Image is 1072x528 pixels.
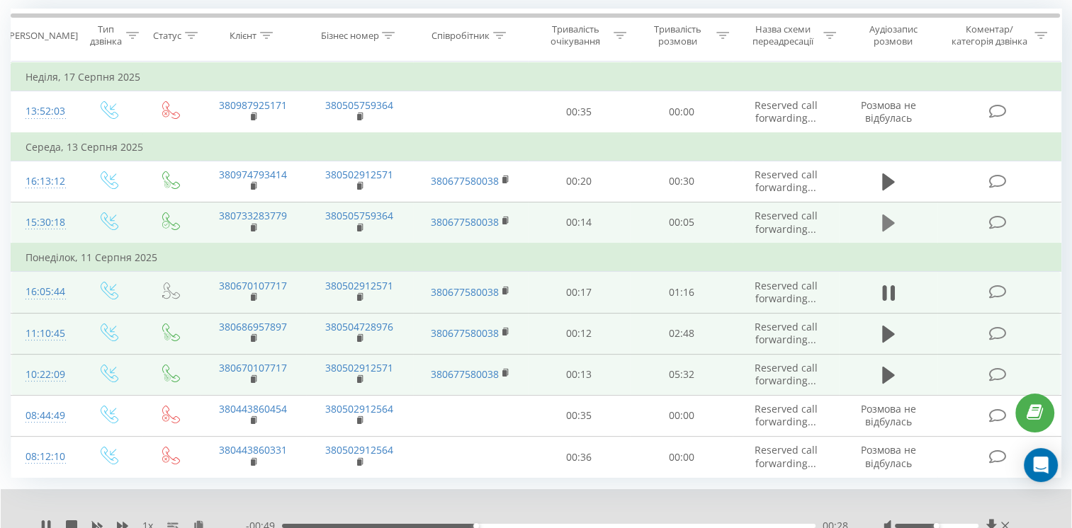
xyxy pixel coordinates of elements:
[325,209,393,222] a: 380505759364
[861,98,916,125] span: Розмова не відбулась
[745,23,820,47] div: Назва схеми переадресації
[528,202,631,243] td: 00:14
[6,30,78,42] div: [PERSON_NAME]
[755,209,818,235] span: Reserved call forwarding...
[755,320,818,346] span: Reserved call forwarding...
[26,402,62,430] div: 08:44:49
[325,361,393,374] a: 380502912571
[89,23,123,47] div: Тип дзвінка
[630,91,733,133] td: 00:00
[325,443,393,457] a: 380502912564
[219,361,287,374] a: 380670107717
[755,443,818,469] span: Reserved call forwarding...
[755,98,818,125] span: Reserved call forwarding...
[26,209,62,236] div: 15:30:18
[26,98,62,125] div: 13:52:03
[755,402,818,428] span: Reserved call forwarding...
[325,168,393,181] a: 380502912571
[219,443,287,457] a: 380443860331
[643,23,713,47] div: Тривалість розмови
[431,285,499,299] a: 380677580038
[948,23,1031,47] div: Коментар/категорія дзвінка
[219,209,287,222] a: 380733283779
[528,91,631,133] td: 00:35
[630,313,733,354] td: 02:48
[861,443,916,469] span: Розмова не відбулась
[431,215,499,229] a: 380677580038
[431,174,499,188] a: 380677580038
[528,395,631,436] td: 00:35
[630,202,733,243] td: 00:05
[755,279,818,305] span: Reserved call forwarding...
[325,279,393,292] a: 380502912571
[431,30,490,42] div: Співробітник
[11,63,1061,91] td: Неділя, 17 Серпня 2025
[541,23,611,47] div: Тривалість очікування
[861,402,916,428] span: Розмова не відбулась
[219,279,287,292] a: 380670107717
[230,30,256,42] div: Клієнт
[528,313,631,354] td: 00:12
[219,320,287,333] a: 380686957897
[153,30,181,42] div: Статус
[26,278,62,306] div: 16:05:44
[26,168,62,195] div: 16:13:12
[528,437,631,478] td: 00:36
[26,320,62,348] div: 11:10:45
[630,161,733,202] td: 00:30
[528,354,631,395] td: 00:13
[325,98,393,112] a: 380505759364
[219,168,287,181] a: 380974793414
[26,361,62,389] div: 10:22:09
[1024,448,1058,482] div: Open Intercom Messenger
[219,402,287,415] a: 380443860454
[11,133,1061,161] td: Середа, 13 Серпня 2025
[325,320,393,333] a: 380504728976
[528,272,631,313] td: 00:17
[431,367,499,381] a: 380677580038
[528,161,631,202] td: 00:20
[852,23,935,47] div: Аудіозапис розмови
[26,443,62,471] div: 08:12:10
[755,168,818,194] span: Reserved call forwarding...
[630,437,733,478] td: 00:00
[630,395,733,436] td: 00:00
[431,326,499,340] a: 380677580038
[320,30,378,42] div: Бізнес номер
[630,354,733,395] td: 05:32
[11,243,1061,272] td: Понеділок, 11 Серпня 2025
[755,361,818,387] span: Reserved call forwarding...
[219,98,287,112] a: 380987925171
[325,402,393,415] a: 380502912564
[630,272,733,313] td: 01:16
